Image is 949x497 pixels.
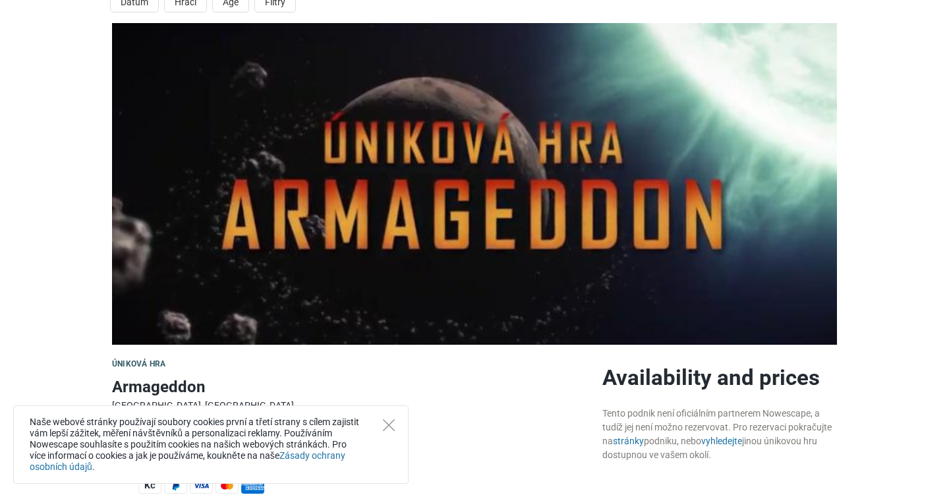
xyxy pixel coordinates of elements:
[30,450,345,472] a: Zásady ochrany osobních údajů
[112,375,592,399] h1: Armageddon
[241,478,264,494] span: American Express
[13,405,409,484] div: Naše webové stránky používají soubory cookies první a třetí strany s cílem zajistit vám lepší záž...
[138,478,161,494] span: Hotovost
[701,436,742,446] a: vyhledejte
[112,359,165,368] span: Úniková hra
[190,478,213,494] span: Visa
[602,407,837,462] div: Tento podnik není oficiálním partnerem Nowescape, a tudíž jej není možno rezervovat. Pro rezervac...
[112,399,592,413] div: [GEOGRAPHIC_DATA], [GEOGRAPHIC_DATA]
[383,419,395,431] button: Close
[613,436,644,446] a: stránky
[112,23,837,345] img: Armageddon photo 1
[216,478,239,494] span: MasterCard
[602,365,837,391] h2: Availability and prices
[164,478,187,494] span: PayPal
